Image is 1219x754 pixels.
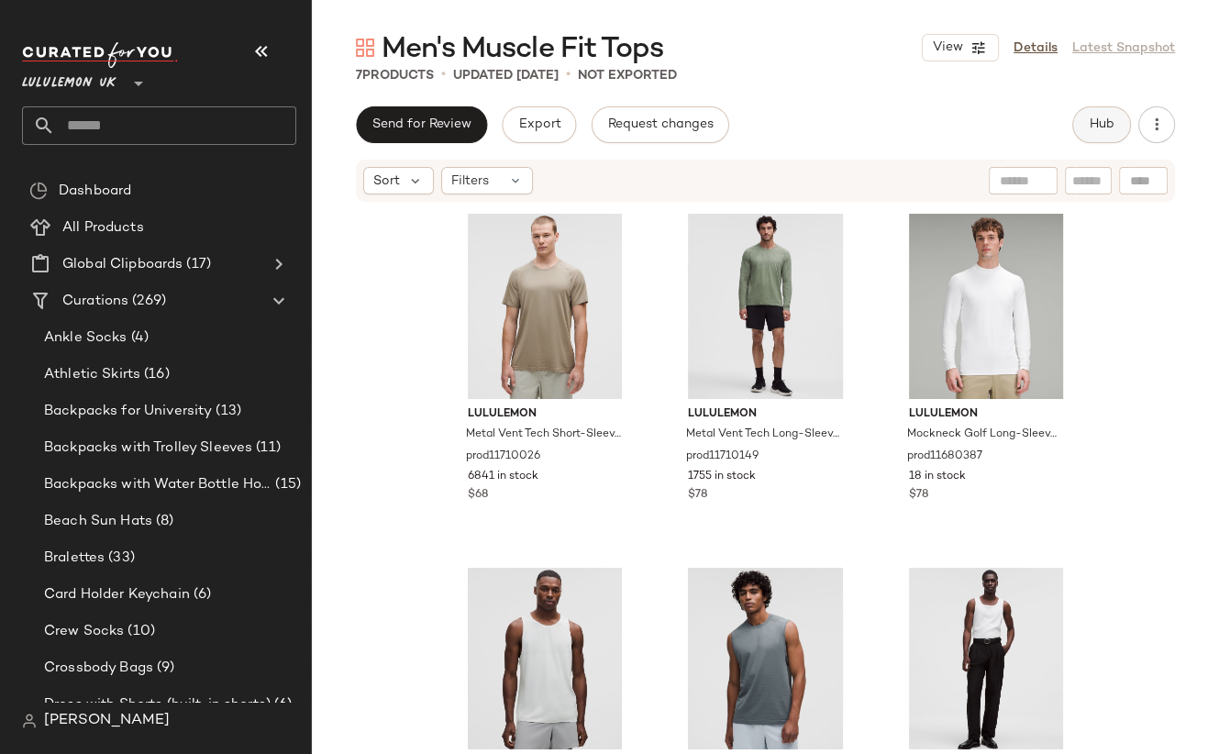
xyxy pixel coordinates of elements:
span: Men's Muscle Fit Tops [382,31,663,68]
span: Sort [373,172,400,191]
span: 6841 in stock [468,469,538,485]
p: updated [DATE] [453,66,559,85]
span: Filters [451,172,489,191]
span: $78 [688,487,707,504]
span: Backpacks for University [44,401,212,422]
span: All Products [62,217,144,238]
span: Curations [62,291,128,312]
span: 7 [356,69,362,83]
span: (8) [152,511,173,532]
span: (11) [252,438,281,459]
span: Backpacks with Water Bottle Holder [44,474,272,495]
span: prod11680387 [907,449,982,465]
span: lululemon [688,406,843,423]
span: Lululemon UK [22,62,116,95]
span: Ankle Socks [44,327,127,349]
button: Request changes [592,106,729,143]
span: • [441,64,446,86]
span: Mockneck Golf Long-Sleeve Baselayer [907,427,1062,443]
span: Request changes [607,117,714,132]
span: Athletic Skirts [44,364,140,385]
span: Beach Sun Hats [44,511,152,532]
img: cfy_white_logo.C9jOOHJF.svg [22,42,178,68]
span: 18 in stock [909,469,966,485]
div: Products [356,66,434,85]
span: (16) [140,364,170,385]
button: View [922,34,999,61]
span: (17) [183,254,211,275]
img: LM3FHKS_066863_1 [673,214,858,399]
span: Crew Socks [44,621,124,642]
span: • [566,64,571,86]
img: svg%3e [22,714,37,728]
span: (13) [212,401,241,422]
span: (9) [153,658,174,679]
span: lululemon [909,406,1064,423]
span: Card Holder Keychain [44,584,190,605]
span: Bralettes [44,548,105,569]
span: (10) [124,621,155,642]
span: Dress with Shorts (built-in shorts) [44,694,271,715]
span: prod11710149 [686,449,759,465]
span: $68 [468,487,488,504]
span: lululemon [468,406,623,423]
span: [PERSON_NAME] [44,710,170,732]
span: Export [517,117,560,132]
span: Crossbody Bags [44,658,153,679]
span: Metal Vent Tech Short-Sleeve Shirt [466,427,621,443]
p: Not Exported [578,66,677,85]
img: LM3FG2S_070110_1 [453,214,637,399]
span: (269) [128,291,166,312]
span: (6) [271,694,292,715]
span: Hub [1089,117,1114,132]
img: LM3FCPS_0002_1 [894,214,1079,399]
span: (4) [127,327,149,349]
img: LM1423S_032894_1 [453,568,637,753]
span: 1755 in stock [688,469,756,485]
span: Dashboard [59,181,131,202]
span: View [932,40,963,55]
button: Export [502,106,576,143]
span: (15) [272,474,301,495]
span: prod11710026 [466,449,540,465]
img: svg%3e [356,39,374,57]
span: $78 [909,487,928,504]
span: Global Clipboards [62,254,183,275]
span: (6) [190,584,211,605]
img: LM1391S_0002_1 [894,568,1079,753]
button: Hub [1072,106,1131,143]
button: Send for Review [356,106,487,143]
img: svg%3e [29,182,48,200]
img: LM1364S_039270_1 [673,568,858,753]
a: Details [1014,39,1058,58]
span: Metal Vent Tech Long-Sleeve Shirt [686,427,841,443]
span: (33) [105,548,135,569]
span: Backpacks with Trolley Sleeves [44,438,252,459]
span: Send for Review [371,117,471,132]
